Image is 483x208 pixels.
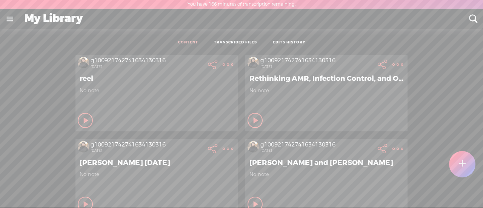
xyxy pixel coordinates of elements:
a: TRANSCRIBED FILES [214,40,257,45]
span: No note [80,87,234,94]
div: g100921742741634130316 [260,141,374,149]
span: [PERSON_NAME] [DATE] [80,158,234,167]
a: EDITS HISTORY [273,40,305,45]
a: CONTENT [178,40,198,45]
span: No note [249,87,403,94]
div: g100921742741634130316 [91,57,204,65]
label: You have 166 minutes of transcription remaining. [188,2,295,8]
img: http%3A%2F%2Fres.cloudinary.com%2Ftrebble-fm%2Fimage%2Fupload%2Fv1731553547%2Fcom.trebble.trebble... [78,57,89,68]
span: reel [80,74,234,83]
div: g100921742741634130316 [260,57,374,65]
span: [PERSON_NAME] and [PERSON_NAME] [249,158,403,167]
span: No note [80,171,234,177]
img: http%3A%2F%2Fres.cloudinary.com%2Ftrebble-fm%2Fimage%2Fupload%2Fv1731553547%2Fcom.trebble.trebble... [248,141,259,153]
div: [DATE] [91,148,204,153]
div: [DATE] [260,148,374,153]
div: [DATE] [260,65,374,69]
img: http%3A%2F%2Fres.cloudinary.com%2Ftrebble-fm%2Fimage%2Fupload%2Fv1731553547%2Fcom.trebble.trebble... [248,57,259,68]
div: [DATE] [91,65,204,69]
span: No note [249,171,403,177]
img: http%3A%2F%2Fres.cloudinary.com%2Ftrebble-fm%2Fimage%2Fupload%2Fv1731553547%2Fcom.trebble.trebble... [78,141,89,153]
span: Rethinking AMR, Infection Control, and One Health Systems [249,74,403,83]
div: My Library [19,9,464,29]
div: g100921742741634130316 [91,141,204,149]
